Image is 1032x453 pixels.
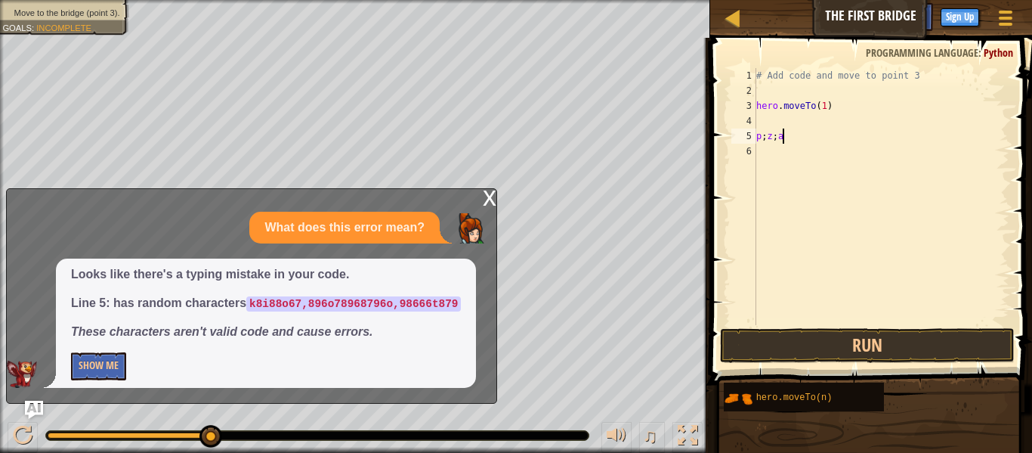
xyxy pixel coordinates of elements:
span: : [32,23,36,33]
code: k8i88o67,896o78968796o,98666t879 [246,296,461,312]
span: Programming language [866,45,978,60]
p: Looks like there's a typing mistake in your code. [71,266,461,284]
button: Ctrl + P: Pause [8,422,38,453]
p: Line 5: has random characters [71,295,461,312]
button: Ask AI [852,3,893,31]
p: What does this error mean? [264,219,425,237]
button: Ask AI [25,401,43,419]
span: : [978,45,984,60]
img: portrait.png [724,384,752,413]
span: Incomplete [36,23,91,33]
li: Move to the bridge (point 3). [2,7,119,19]
div: 1 [731,68,756,83]
button: Show game menu [987,3,1024,39]
button: Adjust volume [601,422,632,453]
em: These characters aren't valid code and cause errors. [71,325,373,338]
span: Hints [901,8,925,23]
button: Show Me [71,352,126,380]
div: 2 [731,83,756,98]
div: 4 [731,113,756,129]
img: AI [7,361,37,388]
span: ♫ [642,424,657,447]
span: Python [984,45,1013,60]
div: 3 [731,98,756,113]
span: hero.moveTo(n) [756,392,833,403]
span: Ask AI [860,8,885,23]
span: Move to the bridge (point 3). [14,8,120,17]
div: x [483,189,496,204]
span: Goals [2,23,32,33]
button: Toggle fullscreen [672,422,703,453]
button: Sign Up [941,8,979,26]
div: 5 [731,129,756,144]
button: ♫ [639,422,665,453]
div: 6 [731,144,756,159]
button: Run [720,328,1015,363]
img: Player [455,213,485,244]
